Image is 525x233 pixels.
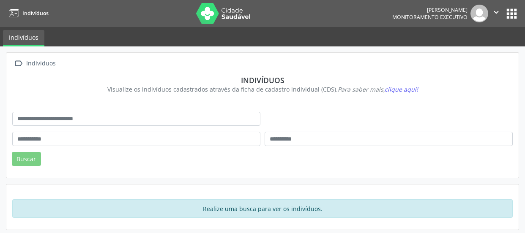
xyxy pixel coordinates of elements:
img: img [470,5,488,22]
a: Indivíduos [6,6,49,20]
span: Monitoramento Executivo [392,14,468,21]
i: Para saber mais, [338,85,418,93]
a:  Indivíduos [12,57,57,70]
span: Indivíduos [22,10,49,17]
div: Indivíduos [25,57,57,70]
div: [PERSON_NAME] [392,6,468,14]
i:  [492,8,501,17]
i:  [12,57,25,70]
span: clique aqui! [385,85,418,93]
button: Buscar [12,152,41,166]
div: Indivíduos [18,76,507,85]
button:  [488,5,504,22]
button: apps [504,6,519,21]
a: Indivíduos [3,30,44,46]
div: Visualize os indivíduos cadastrados através da ficha de cadastro individual (CDS). [18,85,507,94]
div: Realize uma busca para ver os indivíduos. [12,199,513,218]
